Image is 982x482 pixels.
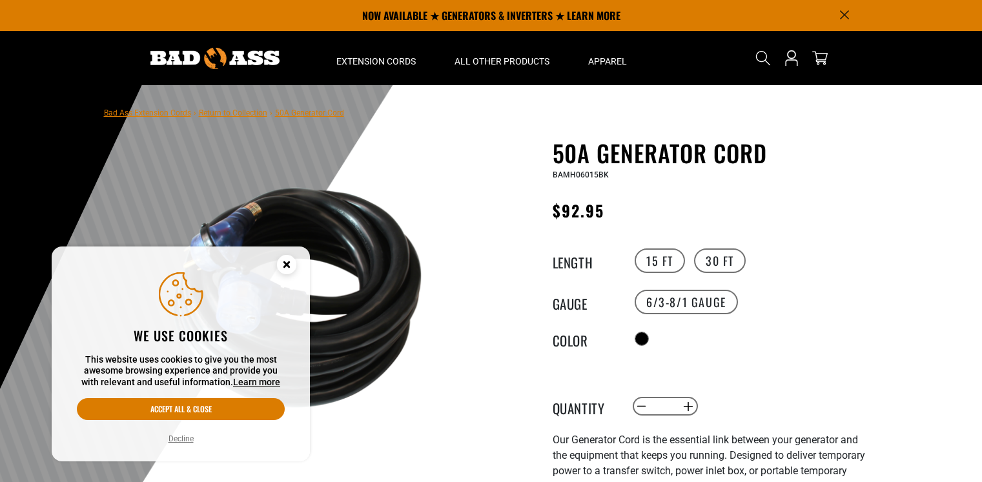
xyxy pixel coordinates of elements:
[588,55,627,67] span: Apparel
[77,354,285,388] p: This website uses cookies to give you the most awesome browsing experience and provide you with r...
[194,108,196,117] span: ›
[104,108,191,117] a: Bad Ass Extension Cords
[435,31,569,85] summary: All Other Products
[553,294,617,310] legend: Gauge
[569,31,646,85] summary: Apparel
[553,252,617,269] legend: Length
[336,55,416,67] span: Extension Cords
[553,330,617,347] legend: Color
[694,248,746,273] label: 30 FT
[455,55,549,67] span: All Other Products
[52,246,310,462] aside: Cookie Consent
[199,108,267,117] a: Return to Collection
[165,432,198,445] button: Decline
[233,377,280,387] a: Learn more
[753,48,773,68] summary: Search
[553,199,604,222] span: $92.95
[150,48,280,69] img: Bad Ass Extension Cords
[635,290,738,314] label: 6/3-8/1 Gauge
[104,105,344,120] nav: breadcrumbs
[635,248,685,273] label: 15 FT
[77,327,285,344] h2: We use cookies
[553,398,617,415] label: Quantity
[317,31,435,85] summary: Extension Cords
[553,170,609,179] span: BAMH06015BK
[275,108,344,117] span: 50A Generator Cord
[77,398,285,420] button: Accept all & close
[553,139,869,166] h1: 50A Generator Cord
[270,108,272,117] span: ›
